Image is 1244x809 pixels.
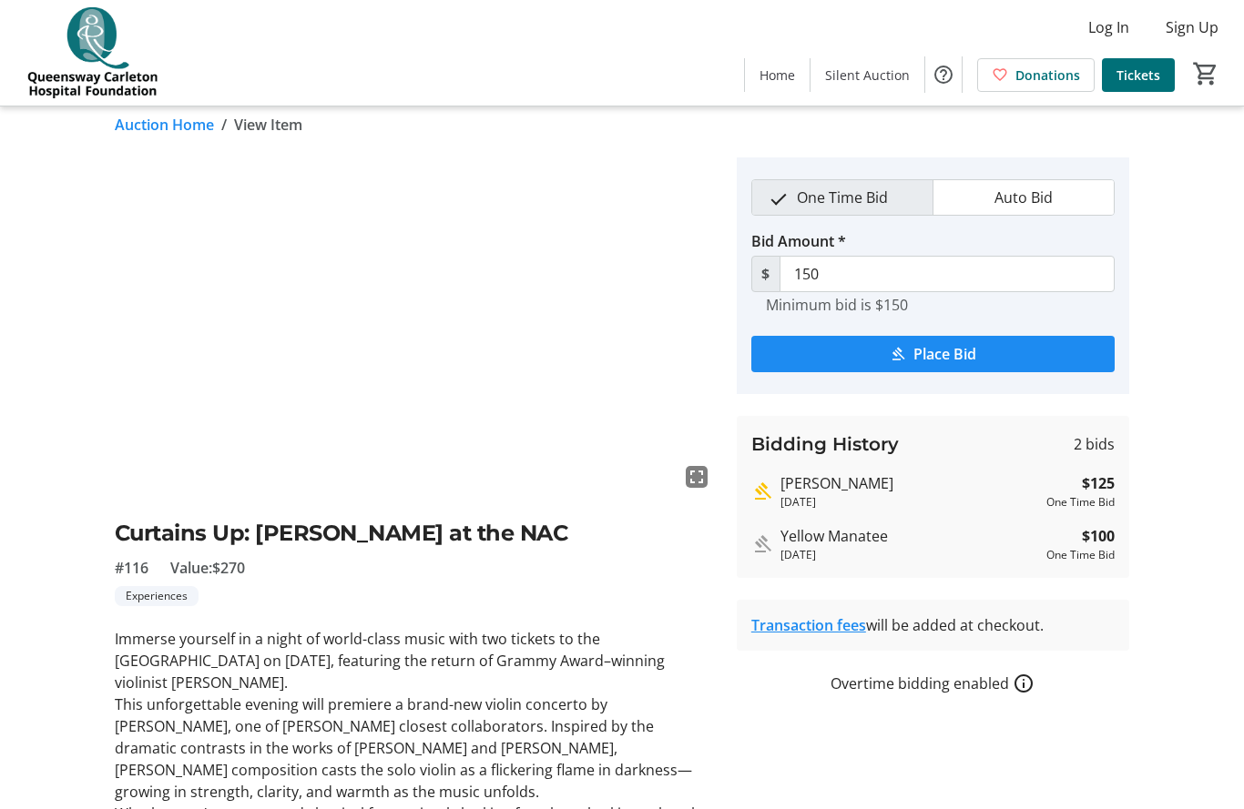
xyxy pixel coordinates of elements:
span: Sign Up [1166,16,1219,38]
a: Silent Auction [811,58,924,92]
a: Donations [977,58,1095,92]
button: Place Bid [751,336,1115,372]
a: Auction Home [115,114,214,136]
div: Yellow Manatee [780,525,1039,547]
span: Donations [1015,66,1080,85]
span: #116 [115,557,148,579]
mat-icon: fullscreen [686,466,708,488]
a: Tickets [1102,58,1175,92]
button: Log In [1074,13,1144,42]
tr-hint: Minimum bid is $150 [766,296,908,314]
span: $ [751,256,780,292]
strong: $100 [1082,525,1115,547]
label: Bid Amount * [751,230,846,252]
a: Transaction fees [751,615,866,635]
span: 2 bids [1074,433,1115,455]
img: QCH Foundation's Logo [11,7,173,98]
span: Silent Auction [825,66,910,85]
div: Overtime bidding enabled [737,672,1129,694]
div: One Time Bid [1046,547,1115,563]
a: Home [745,58,810,92]
a: How overtime bidding works for silent auctions [1013,672,1035,694]
span: / [221,114,227,136]
span: Log In [1088,16,1129,38]
p: Immerse yourself in a night of world-class music with two tickets to the [GEOGRAPHIC_DATA] on [DA... [115,628,715,693]
span: Tickets [1117,66,1160,85]
span: View Item [234,114,302,136]
div: One Time Bid [1046,494,1115,511]
span: Value: $270 [170,557,245,579]
h3: Bidding History [751,430,899,458]
div: [DATE] [780,494,1039,511]
mat-icon: Outbid [751,533,773,555]
button: Sign Up [1151,13,1233,42]
mat-icon: Highest bid [751,480,773,502]
span: One Time Bid [786,180,899,215]
img: Image [115,157,715,495]
button: Cart [1189,57,1222,90]
span: Place Bid [913,343,976,365]
div: will be added at checkout. [751,614,1115,636]
strong: $125 [1082,472,1115,494]
div: [PERSON_NAME] [780,472,1039,494]
h2: Curtains Up: [PERSON_NAME] at the NAC [115,517,715,550]
button: Help [925,56,962,93]
span: Home [760,66,795,85]
div: [DATE] [780,547,1039,563]
p: This unforgettable evening will premiere a brand-new violin concerto by [PERSON_NAME], one of [PE... [115,693,715,803]
tr-label-badge: Experiences [115,586,199,606]
span: Auto Bid [984,180,1064,215]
